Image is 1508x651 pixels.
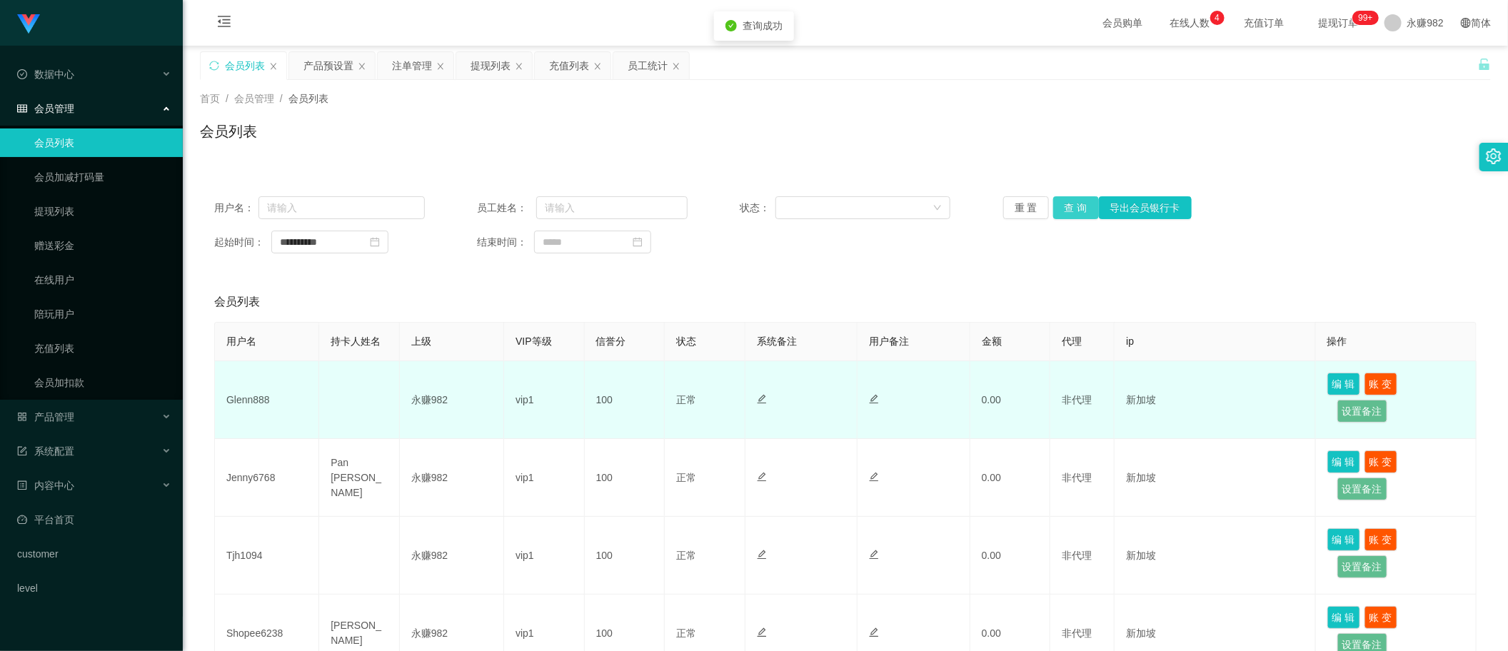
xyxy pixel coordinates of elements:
button: 账 变 [1364,606,1397,629]
i: 图标: edit [757,472,767,482]
button: 导出会员银行卡 [1099,196,1192,219]
span: 上级 [411,335,431,347]
span: VIP等级 [516,335,552,347]
span: 非代理 [1062,550,1092,561]
td: 100 [585,361,665,439]
td: Tjh1094 [215,517,319,595]
span: 数据中心 [17,69,74,80]
img: logo.9652507e.png [17,14,40,34]
i: 图标: close [515,62,523,71]
span: 用户名 [226,335,256,347]
td: 新加坡 [1115,361,1315,439]
div: 充值列表 [549,52,589,79]
div: 注单管理 [392,52,432,79]
div: 提现列表 [471,52,511,79]
span: 用户名： [214,201,258,216]
span: 内容中心 [17,480,74,491]
span: 持卡人姓名 [331,335,381,347]
td: 新加坡 [1115,439,1315,517]
td: vip1 [504,517,585,595]
button: 查 询 [1053,196,1099,219]
td: 100 [585,517,665,595]
td: 永赚982 [400,517,504,595]
i: 图标: form [17,446,27,456]
td: Pan [PERSON_NAME] [319,439,400,517]
a: customer [17,540,171,568]
span: 员工姓名： [477,201,536,216]
span: 非代理 [1062,472,1092,483]
span: 状态 [676,335,696,347]
span: 会员管理 [234,93,274,104]
a: 图标: dashboard平台首页 [17,505,171,534]
span: 正常 [676,394,696,405]
button: 设置备注 [1337,555,1387,578]
td: 100 [585,439,665,517]
span: 结束时间： [477,235,534,250]
td: 永赚982 [400,439,504,517]
i: 图标: profile [17,480,27,490]
span: 起始时间： [214,235,271,250]
i: 图标: calendar [633,237,643,247]
i: 图标: menu-fold [200,1,248,46]
i: 图标: edit [757,627,767,637]
a: 会员加减打码量 [34,163,171,191]
td: 永赚982 [400,361,504,439]
span: 正常 [676,550,696,561]
span: 系统备注 [757,335,797,347]
input: 请输入 [536,196,688,219]
span: 会员列表 [214,293,260,311]
i: icon: check-circle [725,20,737,31]
div: 会员列表 [225,52,265,79]
i: 图标: down [933,203,942,213]
a: 在线用户 [34,266,171,294]
span: / [226,93,228,104]
span: 正常 [676,472,696,483]
span: 会员列表 [288,93,328,104]
i: 图标: edit [869,627,879,637]
button: 设置备注 [1337,478,1387,500]
span: 会员管理 [17,103,74,114]
span: 非代理 [1062,394,1092,405]
i: 图标: edit [757,550,767,560]
td: 0.00 [970,361,1051,439]
button: 编 辑 [1327,606,1360,629]
span: 状态： [740,201,776,216]
i: 图标: close [593,62,602,71]
i: 图标: edit [869,472,879,482]
sup: 4 [1210,11,1225,25]
span: 金额 [982,335,1002,347]
i: 图标: edit [757,394,767,404]
div: 产品预设置 [303,52,353,79]
i: 图标: global [1461,18,1471,28]
span: 操作 [1327,335,1347,347]
button: 账 变 [1364,373,1397,395]
button: 重 置 [1003,196,1049,219]
h1: 会员列表 [200,121,257,142]
span: 充值订单 [1237,18,1292,28]
input: 请输入 [258,196,425,219]
td: 0.00 [970,439,1051,517]
span: 信誉分 [596,335,626,347]
button: 编 辑 [1327,373,1360,395]
a: 提现列表 [34,197,171,226]
i: 图标: setting [1486,148,1502,164]
span: 查询成功 [743,20,783,31]
i: 图标: edit [869,550,879,560]
span: 产品管理 [17,411,74,423]
span: 代理 [1062,335,1082,347]
span: / [280,93,283,104]
i: 图标: close [672,62,680,71]
p: 4 [1215,11,1220,25]
a: level [17,574,171,602]
span: 正常 [676,627,696,639]
span: 用户备注 [869,335,909,347]
td: vip1 [504,439,585,517]
button: 设置备注 [1337,400,1387,423]
i: 图标: close [358,62,366,71]
button: 账 变 [1364,450,1397,473]
a: 充值列表 [34,334,171,363]
td: 新加坡 [1115,517,1315,595]
i: 图标: calendar [370,237,380,247]
i: 图标: unlock [1478,58,1491,71]
sup: 281 [1352,11,1378,25]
